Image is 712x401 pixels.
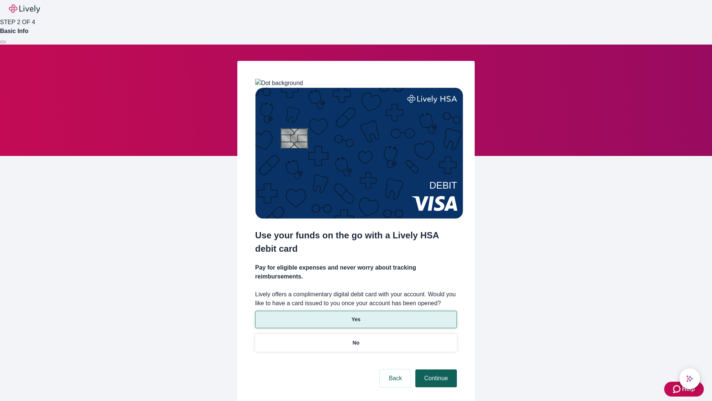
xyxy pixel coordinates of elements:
svg: Zendesk support icon [673,385,682,394]
button: Yes [255,311,457,328]
p: Yes [352,316,360,323]
h4: Pay for eligible expenses and never worry about tracking reimbursements. [255,263,457,281]
img: Lively [9,4,40,13]
button: Back [380,369,411,387]
svg: Lively AI Assistant [686,375,693,382]
h2: Use your funds on the go with a Lively HSA debit card [255,229,457,255]
p: No [353,339,360,347]
button: No [255,334,457,352]
img: Dot background [255,79,303,88]
img: Debit card [255,88,463,219]
span: Help [682,385,695,394]
button: chat [679,368,700,389]
label: Lively offers a complimentary digital debit card with your account. Would you like to have a card... [255,290,457,308]
button: Continue [415,369,457,387]
button: Zendesk support iconHelp [664,382,704,397]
